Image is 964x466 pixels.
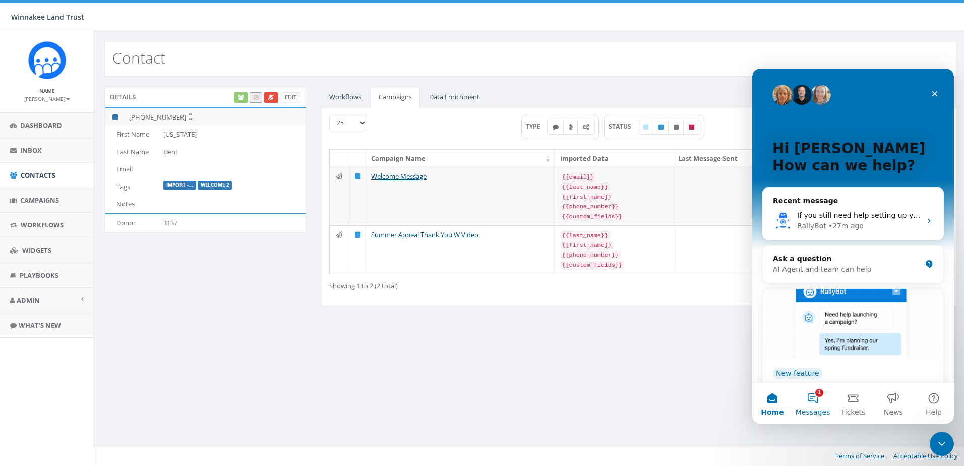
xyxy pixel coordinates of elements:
[556,150,675,167] th: Imported Data
[105,160,159,178] td: Email
[560,183,610,192] code: {{last_name}}
[159,126,306,143] td: [US_STATE]
[45,152,74,163] div: RallyBot
[21,170,55,180] span: Contacts
[560,193,614,202] code: {{first_name}}
[104,87,306,107] div: Details
[22,246,51,255] span: Widgets
[583,124,589,130] i: Automated Message
[254,93,258,101] span: Call this contact by routing a call through the phone number listed in your profile.
[560,202,621,211] code: {{phone_number}}
[21,196,169,206] div: AI Agent and team can help
[20,121,62,130] span: Dashboard
[43,340,78,347] span: Messages
[132,340,151,347] span: News
[10,220,192,348] div: RallyBot + Playbooks Now Live! 🚀New feature
[125,108,306,126] td: [PHONE_NUMBER]
[674,124,679,130] i: Unpublished
[105,126,159,143] td: First Name
[674,150,785,167] th: Last Message Sent
[159,143,306,161] td: Dent
[9,340,31,347] span: Home
[20,146,42,155] span: Inbox
[11,220,191,291] img: RallyBot + Playbooks Now Live! 🚀
[40,315,81,355] button: Messages
[752,69,954,424] iframe: Intercom live chat
[638,120,654,135] label: Draft
[163,181,196,190] label: Import - 08/27/2025
[683,120,700,135] label: Archived
[112,49,165,66] h2: Contact
[421,87,488,107] a: Data Enrichment
[653,120,669,135] label: Published
[105,214,159,232] td: Donor
[560,251,621,260] code: {{phone_number}}
[45,143,775,151] span: If you still need help setting up your keyword workflow or message sequences, I'm here to assist ...
[329,277,578,291] div: Showing 1 to 2 (2 total)
[89,340,113,347] span: Tickets
[19,321,61,330] span: What's New
[186,112,192,121] i: Not Validated
[560,241,614,250] code: {{first_name}}
[121,315,161,355] button: News
[17,296,40,305] span: Admin
[560,212,624,221] code: {{custom_fields}}
[371,171,427,181] a: Welcome Message
[11,12,84,22] span: Winnakee Land Trust
[20,271,58,280] span: Playbooks
[560,261,624,270] code: {{custom_fields}}
[577,120,595,135] label: Automated Message
[24,95,70,102] small: [PERSON_NAME]
[39,87,55,94] small: Name
[668,120,684,135] label: Unpublished
[336,173,342,180] i: Immediate: Send all messages now
[112,114,118,121] i: This phone number is subscribed and will receive texts.
[173,340,190,347] span: Help
[20,196,59,205] span: Campaigns
[264,92,278,103] a: Opt Out Contact
[161,315,202,355] button: Help
[569,124,573,130] i: Ringless Voice Mail
[198,181,232,190] label: Welcome 2
[105,143,159,161] td: Last Name
[930,432,954,456] iframe: Intercom live chat
[609,122,638,131] span: STATUS
[105,178,159,196] td: Tags
[563,120,578,135] label: Ringless Voice Mail
[355,231,360,238] i: Published
[281,92,300,103] a: Edit
[28,41,66,79] img: Rally_Corp_Icon.png
[643,124,648,130] i: Draft
[371,230,478,239] a: Summer Appeal Thank You W Video
[526,122,548,131] span: TYPE
[367,150,556,167] th: Campaign Name: activate to sort column ascending
[173,16,192,34] div: Close
[835,451,884,460] a: Terms of Service
[893,451,958,460] a: Acceptable Use Policy
[24,94,70,103] a: [PERSON_NAME]
[21,185,169,196] div: Ask a question
[81,315,121,355] button: Tickets
[560,231,610,240] code: {{last_name}}
[105,195,159,213] td: Notes
[76,152,111,163] div: • 27m ago
[560,172,596,182] code: {{email}}
[658,124,664,130] i: Published
[553,124,559,130] i: Text SMS
[371,87,420,107] a: Campaigns
[159,214,306,232] td: 3137
[321,87,370,107] a: Workflows
[336,231,342,238] i: Immediate: Send all messages now
[21,299,70,310] div: New feature
[21,220,64,229] span: Workflows
[355,173,360,180] i: Published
